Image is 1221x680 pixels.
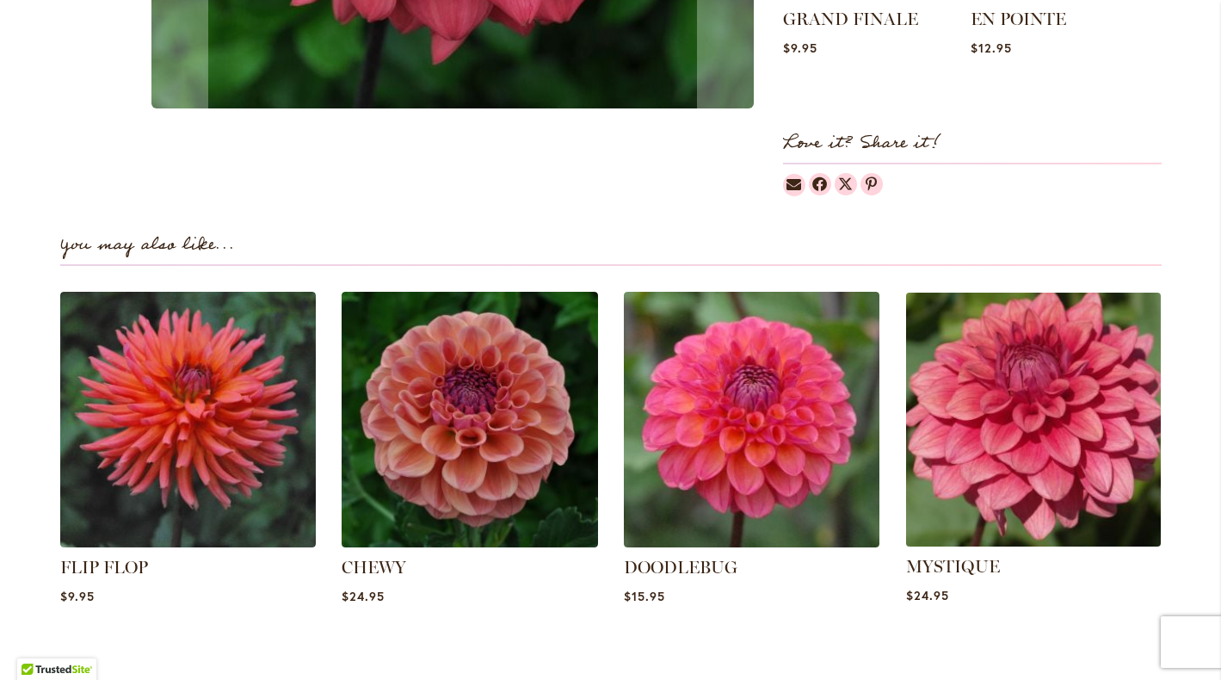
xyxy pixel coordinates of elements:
a: GRAND FINALE [783,9,918,29]
span: $15.95 [624,588,665,604]
a: FLIP FLOP [60,557,148,578]
a: DOODLEBUG [624,557,737,578]
a: MYSTIQUE [906,556,1000,577]
a: Dahlias on Facebook [809,173,831,195]
a: Dahlias on Pinterest [860,173,883,195]
iframe: Launch Accessibility Center [13,619,61,667]
img: FLIP FLOP [60,292,317,548]
a: CHEWY [342,535,598,551]
a: DOODLEBUG [624,535,880,551]
a: CHEWY [342,557,406,578]
a: MYSTIQUE [906,534,1161,550]
a: FLIP FLOP [60,535,317,551]
span: $9.95 [60,588,95,604]
img: CHEWY [342,292,598,548]
span: $24.95 [906,587,949,603]
strong: Love it? Share it! [783,129,940,158]
span: $9.95 [783,40,817,56]
strong: You may also like... [60,231,235,259]
a: Dahlias on Twitter [835,173,857,195]
a: EN POINTE [971,9,1066,29]
span: $12.95 [971,40,1012,56]
span: $24.95 [342,588,385,604]
img: DOODLEBUG [624,292,880,548]
img: MYSTIQUE [900,286,1167,553]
